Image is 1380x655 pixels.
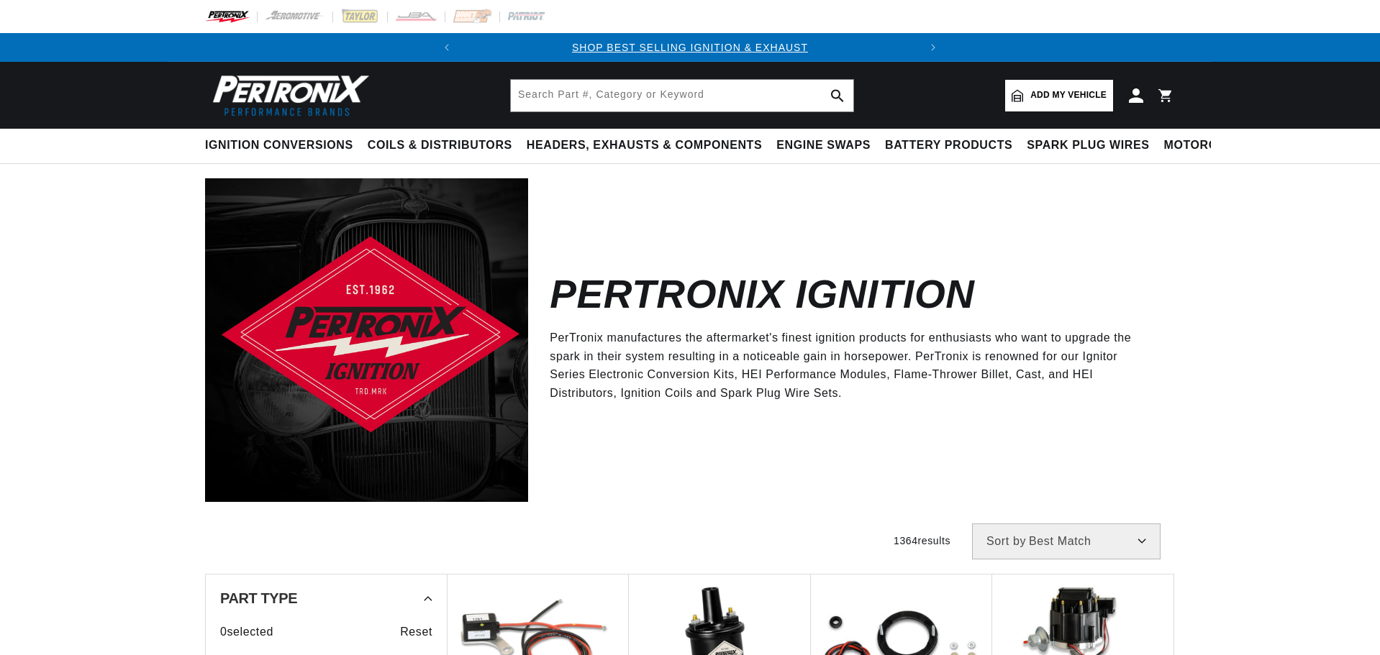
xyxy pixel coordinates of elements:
span: Motorcycle [1164,138,1250,153]
summary: Motorcycle [1157,129,1257,162]
h2: Pertronix Ignition [550,278,974,311]
span: 1364 results [894,535,950,546]
slideshow-component: Translation missing: en.sections.announcements.announcement_bar [169,33,1211,62]
span: Spark Plug Wires [1027,138,1149,153]
a: Add my vehicle [1005,80,1113,111]
select: Sort by [972,523,1161,559]
summary: Headers, Exhausts & Components [519,129,769,162]
span: Engine Swaps [776,138,871,153]
div: Announcement [461,40,919,55]
div: 1 of 2 [461,40,919,55]
a: SHOP BEST SELLING IGNITION & EXHAUST [572,42,808,53]
img: Pertronix [205,70,371,120]
span: Add my vehicle [1030,88,1107,102]
span: Coils & Distributors [368,138,512,153]
span: Headers, Exhausts & Components [527,138,762,153]
span: 0 selected [220,623,273,641]
input: Search Part #, Category or Keyword [511,80,853,111]
summary: Spark Plug Wires [1020,129,1156,162]
span: Reset [400,623,432,641]
span: Part Type [220,591,297,605]
summary: Ignition Conversions [205,129,360,162]
summary: Coils & Distributors [360,129,519,162]
summary: Battery Products [878,129,1020,162]
span: Ignition Conversions [205,138,353,153]
img: Pertronix Ignition [205,178,528,501]
span: Sort by [986,536,1026,547]
button: Translation missing: en.sections.announcements.next_announcement [919,33,948,62]
p: PerTronix manufactures the aftermarket's finest ignition products for enthusiasts who want to upg... [550,329,1153,402]
button: Translation missing: en.sections.announcements.previous_announcement [432,33,461,62]
summary: Engine Swaps [769,129,878,162]
span: Battery Products [885,138,1012,153]
button: search button [822,80,853,111]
